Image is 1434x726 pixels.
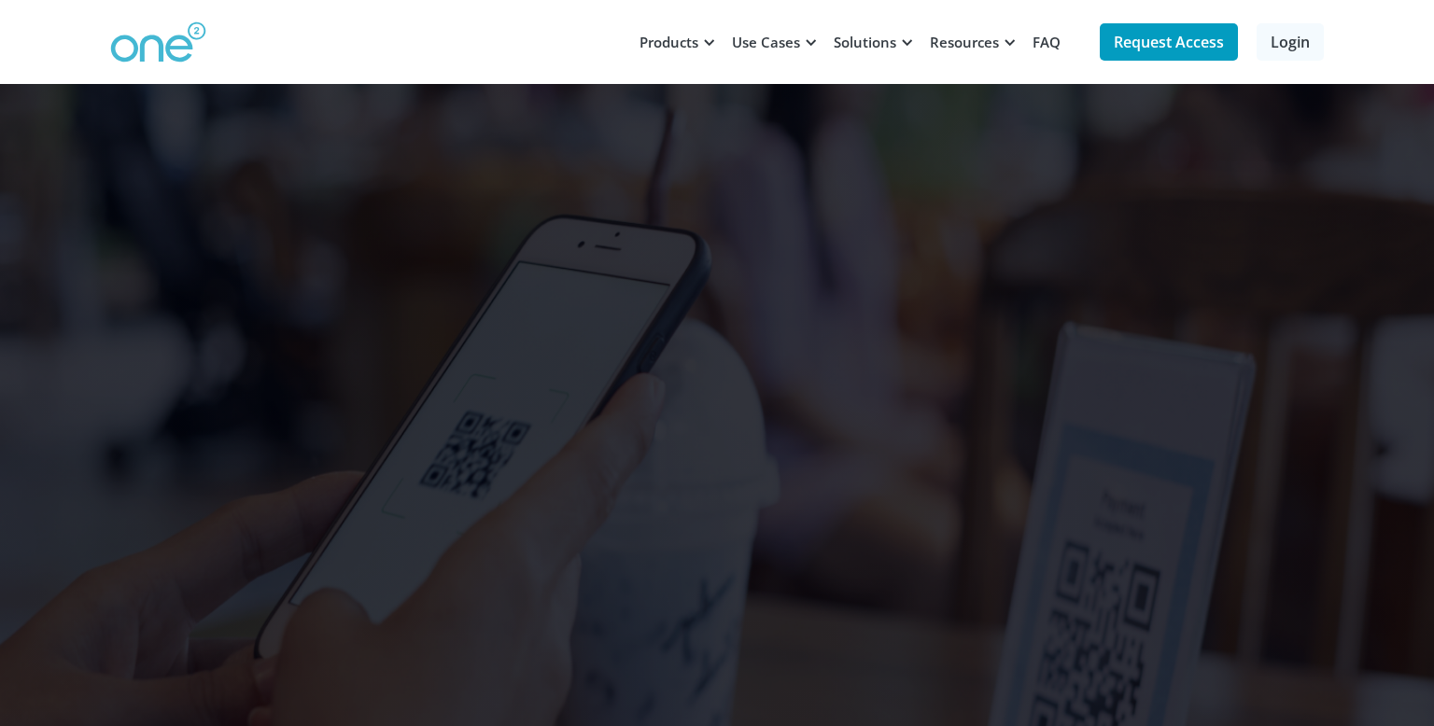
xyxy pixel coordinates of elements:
[834,33,896,51] div: Solutions
[930,33,999,51] div: Resources
[1257,23,1324,61] a: Login
[1100,23,1238,61] a: Request Access
[640,33,698,51] div: Products
[732,33,800,51] div: Use Cases
[1021,14,1072,70] a: FAQ
[110,21,206,63] img: One2 Logo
